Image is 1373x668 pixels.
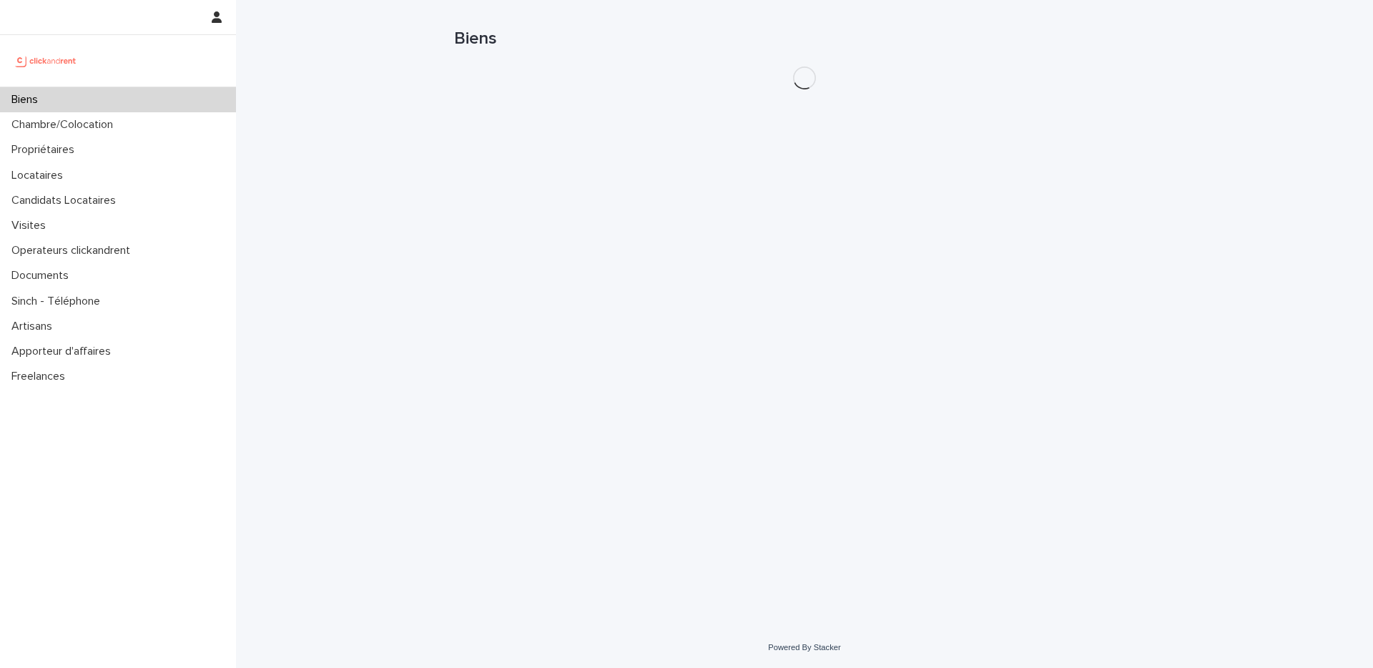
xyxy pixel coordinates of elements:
img: UCB0brd3T0yccxBKYDjQ [11,46,81,75]
p: Operateurs clickandrent [6,244,142,257]
p: Apporteur d'affaires [6,345,122,358]
p: Propriétaires [6,143,86,157]
p: Biens [6,93,49,107]
p: Chambre/Colocation [6,118,124,132]
a: Powered By Stacker [768,643,840,652]
p: Artisans [6,320,64,333]
p: Documents [6,269,80,283]
h1: Biens [454,29,1155,49]
p: Freelances [6,370,77,383]
p: Visites [6,219,57,232]
p: Sinch - Téléphone [6,295,112,308]
p: Locataires [6,169,74,182]
p: Candidats Locataires [6,194,127,207]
